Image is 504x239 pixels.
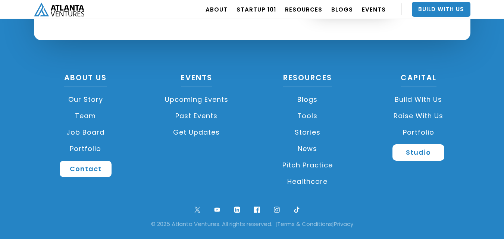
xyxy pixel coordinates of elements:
[232,205,242,215] img: linkedin logo
[252,205,262,215] img: facebook logo
[212,205,222,215] img: youtube symbol
[34,108,138,124] a: Team
[34,141,138,157] a: Portfolio
[367,91,470,108] a: Build with us
[292,205,302,215] img: tik tok logo
[256,108,360,124] a: Tools
[256,173,360,190] a: Healthcare
[64,72,107,87] a: About US
[145,91,248,108] a: Upcoming Events
[11,220,493,228] div: © 2025 Atlanta Ventures. All rights reserved. | |
[367,124,470,141] a: Portfolio
[145,124,248,141] a: Get Updates
[256,91,360,108] a: Blogs
[145,108,248,124] a: Past Events
[334,220,353,228] a: Privacy
[283,72,332,87] a: Resources
[60,161,112,177] a: Contact
[412,2,470,17] a: Build With Us
[34,124,138,141] a: Job Board
[256,141,360,157] a: News
[272,205,282,215] img: ig symbol
[256,157,360,173] a: Pitch Practice
[181,72,212,87] a: Events
[401,72,436,87] a: CAPITAL
[367,108,470,124] a: Raise with Us
[392,144,444,161] a: Studio
[256,124,360,141] a: Stories
[277,220,332,228] a: Terms & Conditions
[34,91,138,108] a: Our Story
